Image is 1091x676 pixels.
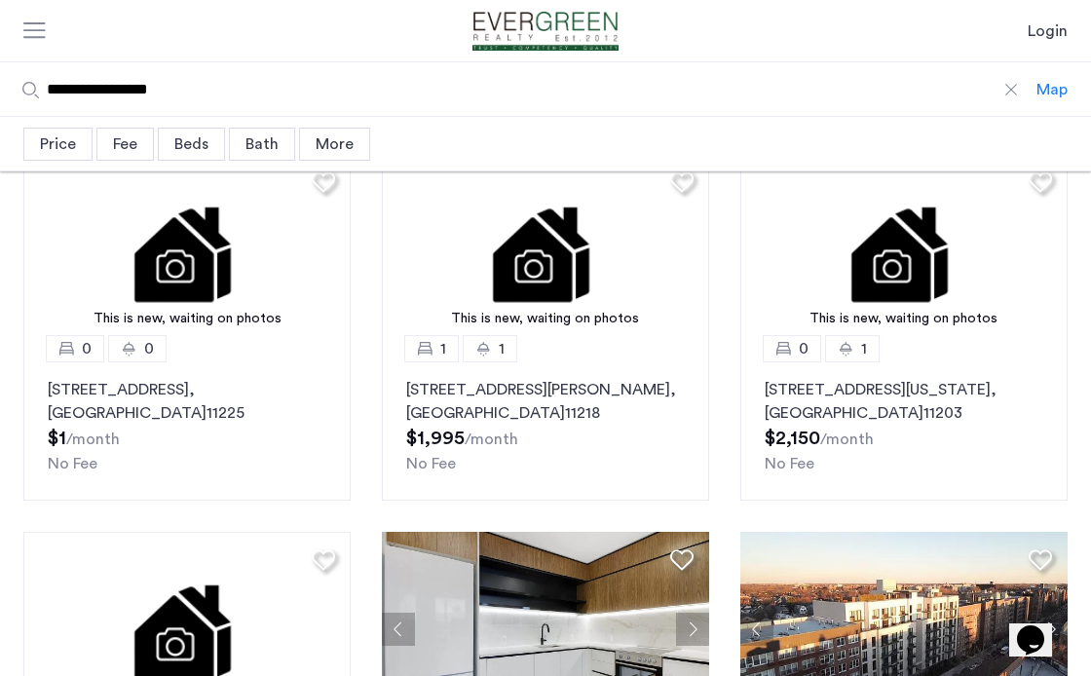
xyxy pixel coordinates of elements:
sub: /month [465,432,518,447]
div: Bath [229,128,295,161]
iframe: chat widget [1009,598,1072,657]
span: 0 [144,337,154,360]
span: $1,995 [406,429,465,448]
a: 00[STREET_ADDRESS], [GEOGRAPHIC_DATA]11225No Fee [23,349,351,501]
span: Fee [113,136,137,152]
a: 01[STREET_ADDRESS][US_STATE], [GEOGRAPHIC_DATA]11203No Fee [740,349,1068,501]
a: This is new, waiting on photos [23,154,351,349]
span: 0 [82,337,92,360]
span: 1 [861,337,867,360]
p: [STREET_ADDRESS][US_STATE] 11203 [765,378,1043,425]
span: $1 [48,429,66,448]
img: 1.gif [740,154,1068,349]
span: 1 [440,337,446,360]
div: This is new, waiting on photos [750,309,1058,329]
div: This is new, waiting on photos [392,309,699,329]
p: [STREET_ADDRESS] 11225 [48,378,326,425]
a: This is new, waiting on photos [382,154,709,349]
a: This is new, waiting on photos [740,154,1068,349]
div: More [299,128,370,161]
button: Previous apartment [740,613,773,646]
button: Next apartment [676,613,709,646]
a: 11[STREET_ADDRESS][PERSON_NAME], [GEOGRAPHIC_DATA]11218No Fee [382,349,709,501]
span: 1 [499,337,505,360]
div: This is new, waiting on photos [33,309,341,329]
sub: /month [820,432,874,447]
button: Previous apartment [382,613,415,646]
span: No Fee [765,456,814,471]
a: Cazamio Logo [450,12,641,51]
img: logo [450,12,641,51]
img: 1.gif [23,154,351,349]
a: Login [1028,19,1068,43]
div: Beds [158,128,225,161]
span: $2,150 [765,429,820,448]
span: 0 [799,337,809,360]
img: 1.gif [382,154,709,349]
div: Price [23,128,93,161]
sub: /month [66,432,120,447]
span: No Fee [406,456,456,471]
div: Map [1036,78,1068,101]
p: [STREET_ADDRESS][PERSON_NAME] 11218 [406,378,685,425]
span: No Fee [48,456,97,471]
